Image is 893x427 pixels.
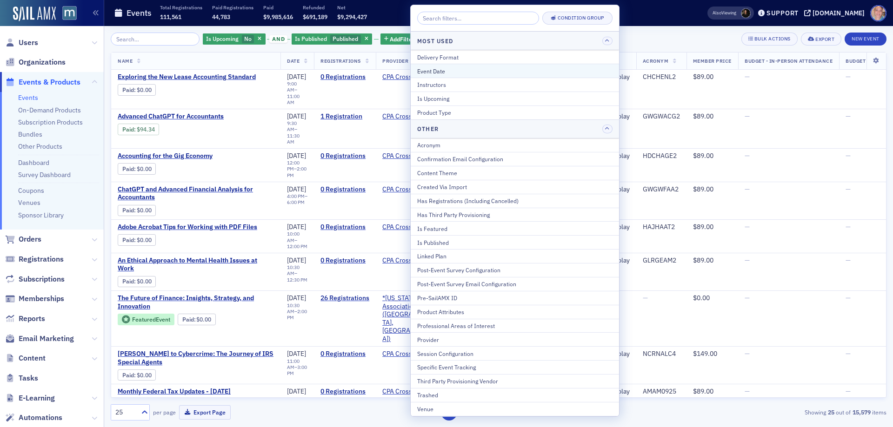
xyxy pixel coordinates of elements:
div: Created Via Import [417,183,613,191]
div: Linked Plan [417,252,613,260]
a: Exploring the New Lease Accounting Standard [118,73,274,81]
button: Specific Event Tracking [411,360,619,374]
div: 25 [115,407,136,417]
div: HDCHAGE2 [643,152,680,160]
span: : [122,207,137,214]
a: Venues [18,198,40,207]
span: Profile [870,5,886,21]
span: — [745,72,750,81]
a: Paid [122,372,134,379]
a: *[US_STATE] Association of CPAs ([GEOGRAPHIC_DATA], [GEOGRAPHIC_DATA]) [382,294,441,343]
time: 10:00 AM [287,230,300,243]
span: CPA Crossings [382,152,441,160]
label: per page [153,408,176,416]
div: – [287,160,307,178]
a: Dashboard [18,158,49,167]
span: Is Upcoming [206,35,239,42]
button: Created Via Import [411,180,619,194]
a: Events & Products [5,77,80,87]
button: Trashed [411,388,619,402]
span: $89.00 [693,72,713,81]
div: Also [713,10,721,16]
a: 0 Registrations [320,223,369,231]
span: Add Filter [390,35,414,43]
span: Subscriptions [19,274,65,284]
button: Provider [411,332,619,346]
a: Subscriptions [5,274,65,284]
a: Adobe Acrobat Tips for Working with PDF Files [118,223,274,231]
span: — [745,185,750,193]
div: Specific Event Tracking [417,363,613,371]
a: CPA Crossings [382,350,424,358]
div: No [203,33,266,45]
a: Paid [122,126,134,133]
div: Export [815,37,834,42]
a: The Future of Finance: Insights, Strategy, and Innovation [118,294,274,310]
p: Paid Registrations [212,4,253,11]
button: Has Third Party Provisioning [411,208,619,222]
span: : [122,126,137,133]
span: — [745,294,750,302]
h4: Other [417,125,439,133]
a: 0 Registrations [320,388,369,396]
a: Email Marketing [5,334,74,344]
span: [DATE] [287,72,306,81]
div: – [287,358,307,376]
a: CPA Crossings [382,388,424,396]
div: GWGWACG2 [643,112,680,121]
div: Is Published [417,238,613,247]
span: $9,985,616 [263,13,293,20]
span: CPA Crossings [382,185,441,194]
a: On-Demand Products [18,106,81,114]
button: Product Type [411,105,619,119]
time: 10:30 AM [287,264,300,276]
span: Registrations [19,254,64,264]
a: ChatGPT and Advanced Financial Analysis for Accountants [118,185,274,202]
div: Showing out of items [634,408,886,416]
input: Search filters... [417,12,539,25]
div: Paid: 0 - $0 [118,369,156,381]
span: $0.00 [137,278,152,285]
span: Email Marketing [19,334,74,344]
span: $0.00 [137,236,152,243]
span: CPA Crossings [382,388,441,396]
div: – [287,264,307,282]
span: Accounting for the Gig Economy [118,152,274,160]
div: CHCHENL2 [643,73,680,81]
span: [DATE] [287,151,306,160]
time: 12:30 PM [287,276,307,283]
span: [DATE] [287,112,306,120]
span: CPA Crossings [382,256,441,265]
div: – [287,302,307,321]
span: $94.34 [137,126,155,133]
a: Monthly Federal Tax Updates - [DATE] [118,388,274,396]
a: 0 Registrations [320,152,369,160]
div: Paid: 30 - $0 [178,314,216,325]
span: and [269,35,287,43]
div: Third Party Provisioning Vendor [417,377,613,385]
button: and [267,35,290,43]
span: *Maryland Association of CPAs (Timonium, MD) [382,294,441,343]
div: Product Attributes [417,308,613,316]
span: Viewing [713,10,736,16]
div: Venue [417,405,613,413]
time: 12:00 PM [287,159,300,172]
button: Delivery Format [411,50,619,64]
time: 2:00 PM [287,308,307,321]
a: Paid [182,316,194,323]
a: Organizations [5,57,66,67]
span: Al Capone to Cybercrime: The Journey of IRS Special Agents [118,350,274,366]
a: CPA Crossings [382,256,424,265]
span: Member Price [693,58,732,64]
button: Venue [411,402,619,416]
span: [DATE] [287,387,306,395]
h4: Most Used [417,37,453,45]
span: : [182,316,197,323]
button: Product Attributes [411,305,619,319]
button: [DOMAIN_NAME] [804,10,868,16]
div: Support [766,9,799,17]
time: 6:00 PM [287,199,305,205]
a: Survey Dashboard [18,171,71,179]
